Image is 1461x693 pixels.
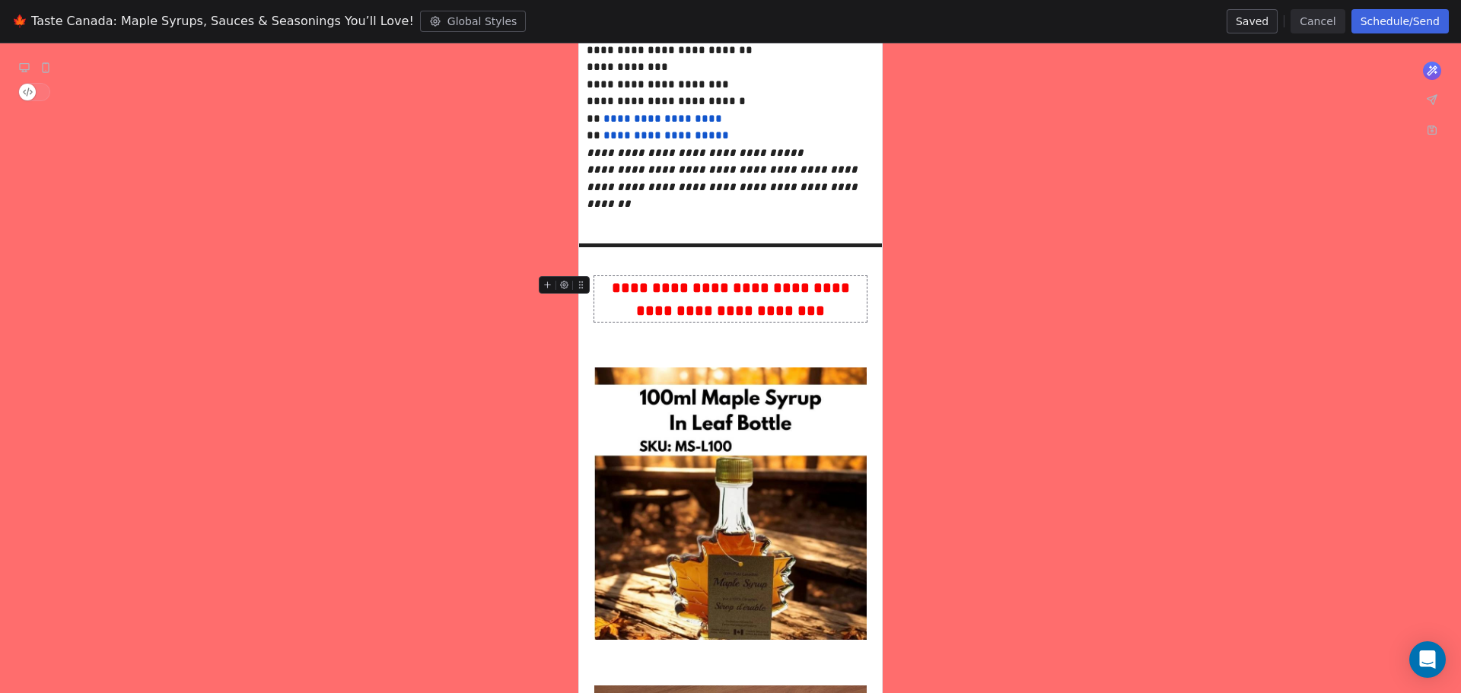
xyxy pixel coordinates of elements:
button: Saved [1227,9,1278,33]
button: Schedule/Send [1351,9,1449,33]
div: Open Intercom Messenger [1409,641,1446,678]
button: Cancel [1291,9,1345,33]
span: 🍁 Taste Canada: Maple Syrups, Sauces & Seasonings You’ll Love! [12,12,414,30]
button: Global Styles [420,11,527,32]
